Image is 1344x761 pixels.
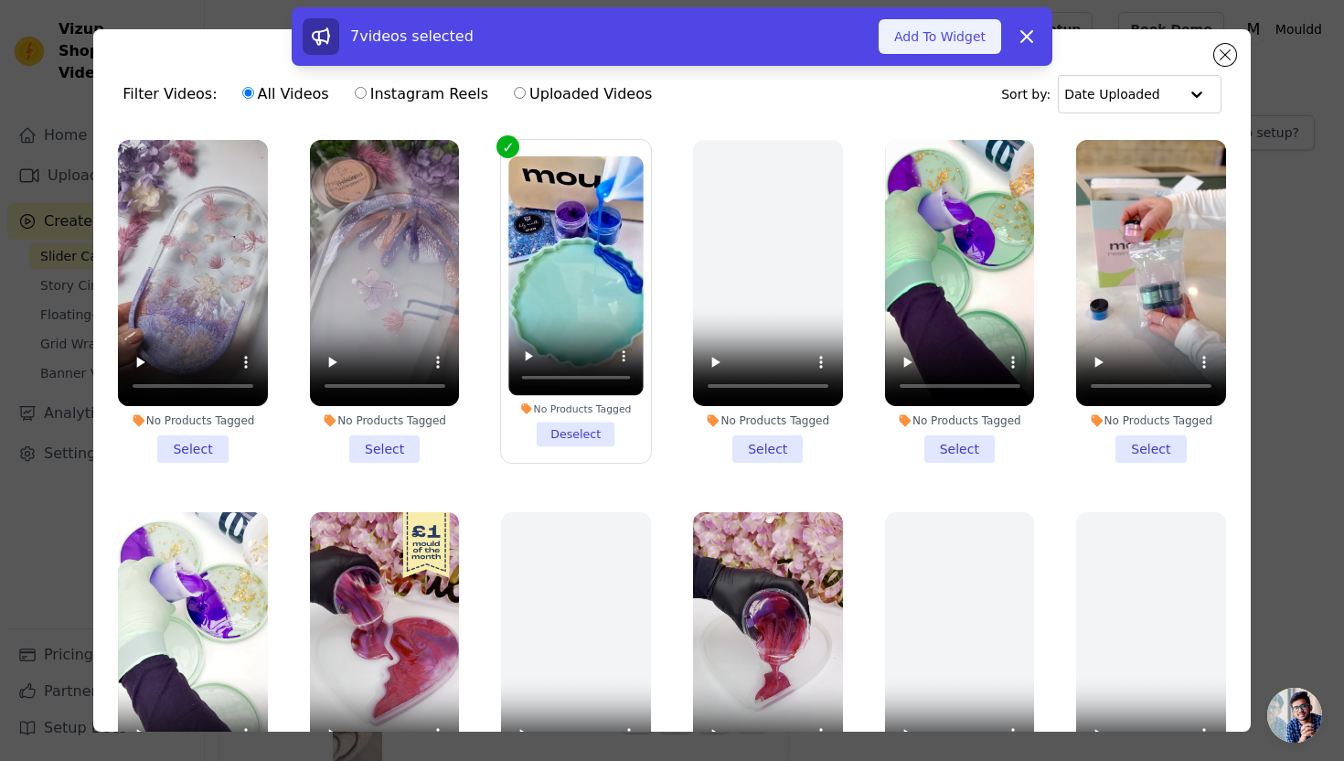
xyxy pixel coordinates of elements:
[350,27,474,45] span: 7 videos selected
[1267,688,1322,743] a: Open chat
[241,82,330,106] label: All Videos
[513,82,653,106] label: Uploaded Videos
[1076,413,1226,428] div: No Products Tagged
[693,413,843,428] div: No Products Tagged
[509,402,644,415] div: No Products Tagged
[354,82,489,106] label: Instagram Reels
[885,413,1035,428] div: No Products Tagged
[1001,75,1221,113] div: Sort by:
[310,413,460,428] div: No Products Tagged
[118,413,268,428] div: No Products Tagged
[123,73,662,115] div: Filter Videos:
[879,19,1001,54] button: Add To Widget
